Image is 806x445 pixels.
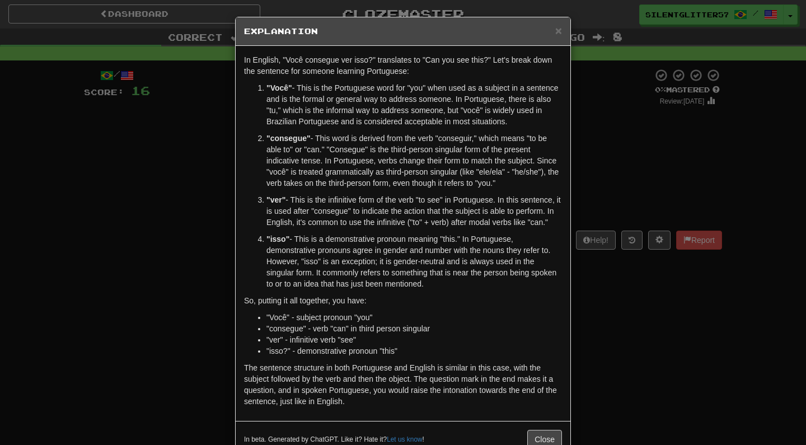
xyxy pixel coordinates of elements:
[387,435,422,443] a: Let us know
[266,133,562,189] p: - This word is derived from the verb "conseguir," which means "to be able to" or "can." "Consegue...
[244,435,424,444] small: In beta. Generated by ChatGPT. Like it? Hate it? !
[266,194,562,228] p: - This is the infinitive form of the verb "to see" in Portuguese. In this sentence, it is used af...
[266,345,562,357] li: "isso?" - demonstrative pronoun "this"
[244,26,562,37] h5: Explanation
[266,235,289,243] strong: "isso"
[555,25,562,36] button: Close
[266,312,562,323] li: "Você" - subject pronoun "you"
[266,134,311,143] strong: "consegue"
[244,295,562,306] p: So, putting it all together, you have:
[266,334,562,345] li: "ver" - infinitive verb "see"
[266,82,562,127] p: - This is the Portuguese word for "you" when used as a subject in a sentence and is the formal or...
[266,323,562,334] li: "consegue" - verb "can" in third person singular
[244,54,562,77] p: In English, "Você consegue ver isso?" translates to "Can you see this?" Let's break down the sent...
[266,195,285,204] strong: "ver"
[266,83,292,92] strong: "Você"
[244,362,562,407] p: The sentence structure in both Portuguese and English is similar in this case, with the subject f...
[266,233,562,289] p: - This is a demonstrative pronoun meaning "this." In Portuguese, demonstrative pronouns agree in ...
[555,24,562,37] span: ×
